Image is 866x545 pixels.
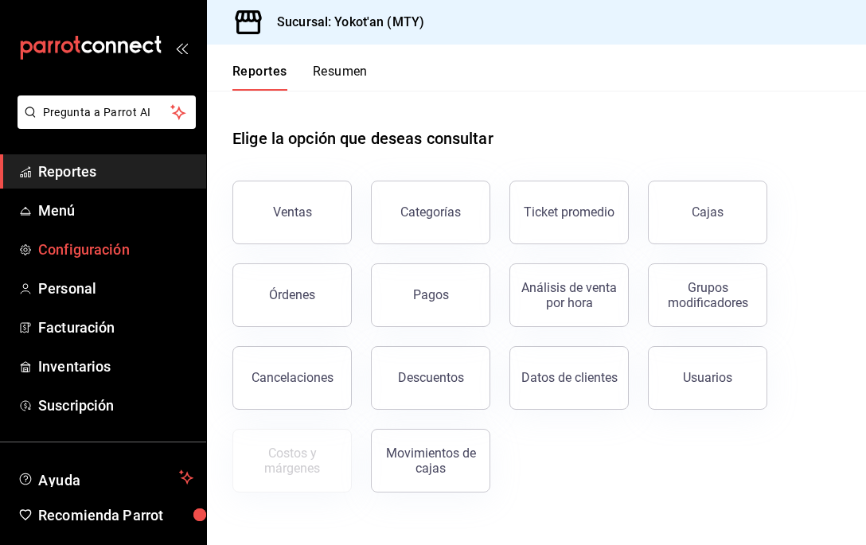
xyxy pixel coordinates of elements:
div: Ticket promedio [524,204,614,220]
a: Cajas [648,181,767,244]
span: Recomienda Parrot [38,504,193,526]
button: Resumen [313,64,368,91]
div: Órdenes [269,287,315,302]
div: Movimientos de cajas [381,446,480,476]
button: Datos de clientes [509,346,629,410]
a: Pregunta a Parrot AI [11,115,196,132]
button: Reportes [232,64,287,91]
div: navigation tabs [232,64,368,91]
h1: Elige la opción que deseas consultar [232,127,493,150]
span: Personal [38,278,193,299]
div: Análisis de venta por hora [520,280,618,310]
button: Cancelaciones [232,346,352,410]
button: Movimientos de cajas [371,429,490,492]
button: Análisis de venta por hora [509,263,629,327]
div: Cajas [692,203,724,222]
div: Descuentos [398,370,464,385]
button: Usuarios [648,346,767,410]
h3: Sucursal: Yokot'an (MTY) [264,13,424,32]
span: Suscripción [38,395,193,416]
span: Pregunta a Parrot AI [43,104,171,121]
button: Descuentos [371,346,490,410]
span: Inventarios [38,356,193,377]
div: Costos y márgenes [243,446,341,476]
button: Contrata inventarios para ver este reporte [232,429,352,492]
span: Reportes [38,161,193,182]
button: open_drawer_menu [175,41,188,54]
button: Ventas [232,181,352,244]
button: Órdenes [232,263,352,327]
button: Ticket promedio [509,181,629,244]
div: Datos de clientes [521,370,618,385]
button: Grupos modificadores [648,263,767,327]
span: Configuración [38,239,193,260]
div: Grupos modificadores [658,280,757,310]
div: Ventas [273,204,312,220]
button: Pregunta a Parrot AI [18,95,196,129]
span: Ayuda [38,468,173,487]
div: Usuarios [683,370,732,385]
span: Menú [38,200,193,221]
div: Categorías [400,204,461,220]
button: Pagos [371,263,490,327]
button: Categorías [371,181,490,244]
span: Facturación [38,317,193,338]
div: Cancelaciones [252,370,334,385]
div: Pagos [413,287,449,302]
